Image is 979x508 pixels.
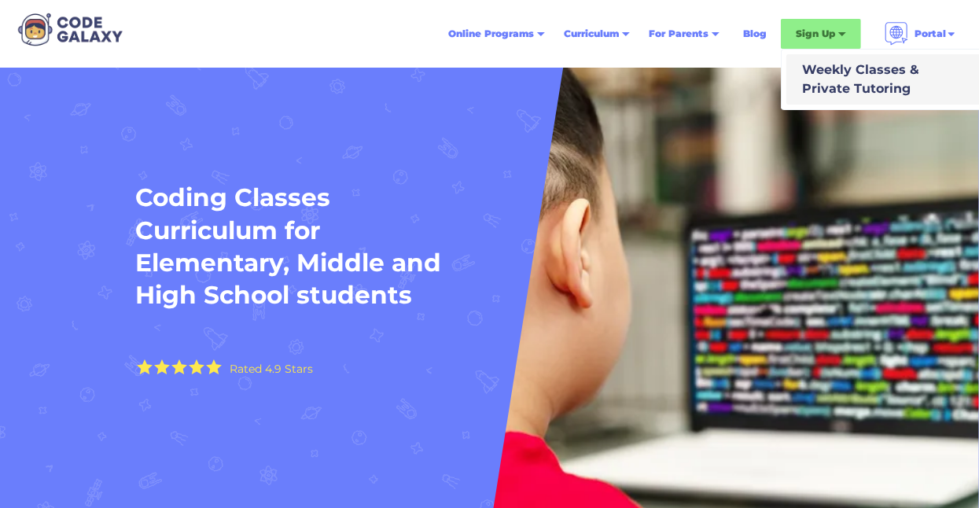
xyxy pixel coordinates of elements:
div: Portal [875,16,966,52]
div: Weekly Classes & Private Tutoring [796,61,919,98]
div: Online Programs [448,26,534,42]
h1: Coding Classes Curriculum for Elementary, Middle and High School students [136,182,451,311]
div: Rated 4.9 Stars [230,363,314,374]
img: Yellow Star - the Code Galaxy [137,359,153,374]
a: Blog [734,20,776,48]
img: Yellow Star - the Code Galaxy [154,359,170,374]
div: Online Programs [439,20,554,48]
div: Portal [915,26,946,42]
div: For Parents [639,20,729,48]
div: Curriculum [564,26,619,42]
div: Sign Up [796,26,835,42]
div: Curriculum [554,20,639,48]
div: Sign Up [781,19,861,49]
img: Yellow Star - the Code Galaxy [189,359,204,374]
div: For Parents [649,26,708,42]
img: Yellow Star - the Code Galaxy [206,359,222,374]
img: Yellow Star - the Code Galaxy [171,359,187,374]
